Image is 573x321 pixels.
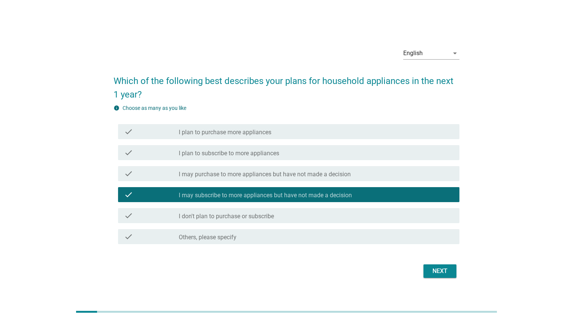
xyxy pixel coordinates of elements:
[423,264,456,278] button: Next
[429,267,450,276] div: Next
[403,50,423,57] div: English
[124,232,133,241] i: check
[124,169,133,178] i: check
[179,213,274,220] label: I don't plan to purchase or subscribe
[124,190,133,199] i: check
[179,192,352,199] label: I may subscribe to more appliances but have not made a decision
[124,148,133,157] i: check
[179,171,351,178] label: I may purchase to more appliances but have not made a decision
[123,105,186,111] label: Choose as many as you like
[124,211,133,220] i: check
[114,105,120,111] i: info
[114,67,459,101] h2: Which of the following best describes your plans for household appliances in the next 1 year?
[179,150,279,157] label: I plan to subscribe to more appliances
[179,129,271,136] label: I plan to purchase more appliances
[450,49,459,58] i: arrow_drop_down
[124,127,133,136] i: check
[179,234,236,241] label: Others, please specify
